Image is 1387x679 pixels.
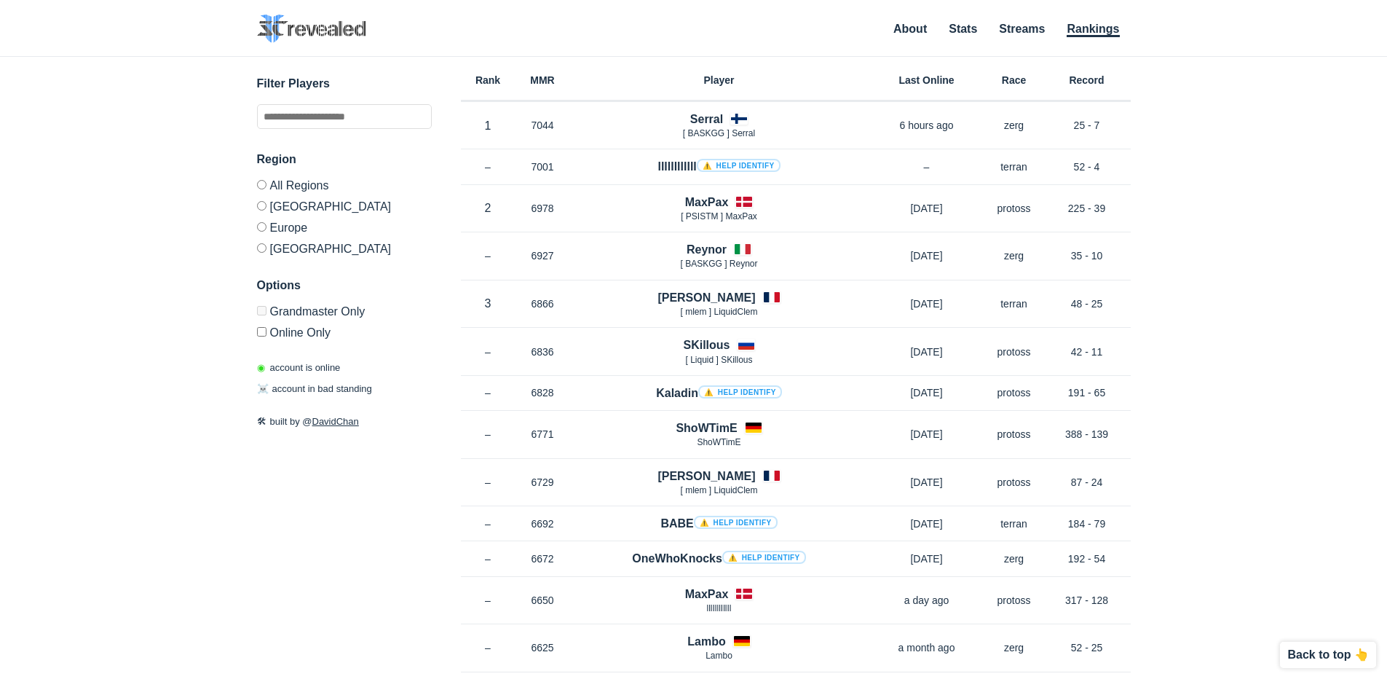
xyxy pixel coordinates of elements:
[515,593,570,608] p: 6650
[985,593,1043,608] p: protoss
[257,222,266,232] input: Europe
[1043,517,1131,531] p: 184 - 79
[1043,160,1131,174] p: 52 - 4
[257,201,266,211] input: [GEOGRAPHIC_DATA]
[515,160,570,174] p: 7001
[1043,118,1131,133] p: 25 - 7
[697,159,781,172] a: ⚠️ Help identify
[1287,649,1369,661] p: Back to top 👆
[1043,552,1131,566] p: 192 - 54
[869,640,985,655] p: a month ago
[461,427,515,441] p: –
[570,75,869,85] h6: Player
[683,128,755,138] span: [ BASKGG ] Serral
[985,118,1043,133] p: zerg
[257,277,432,294] h3: Options
[632,550,805,567] h4: OneWhoKnocks
[869,248,985,263] p: [DATE]
[461,385,515,400] p: –
[985,201,1043,216] p: protoss
[687,241,727,258] h4: Reynor
[706,651,732,661] span: Lambo
[869,118,985,133] p: 6 hours ago
[515,385,570,400] p: 6828
[680,307,757,317] span: [ mlem ] LiquidClem
[461,552,515,566] p: –
[257,321,432,339] label: Only show accounts currently laddering
[1043,201,1131,216] p: 225 - 39
[698,385,782,399] a: ⚠️ Help identify
[685,194,729,211] h4: MaxPax
[985,552,1043,566] p: zerg
[694,516,778,529] a: ⚠️ Help identify
[1043,593,1131,608] p: 317 - 128
[985,297,1043,311] p: terran
[257,151,432,168] h3: Region
[999,23,1045,35] a: Streams
[680,485,757,495] span: [ mlem ] LiquidClem
[515,427,570,441] p: 6771
[515,201,570,216] p: 6978
[949,23,977,35] a: Stats
[985,517,1043,531] p: terran
[685,355,752,365] span: [ Lіquіd ] SKillous
[1067,23,1119,37] a: Rankings
[257,327,266,337] input: Online Only
[1043,475,1131,490] p: 87 - 24
[257,306,266,315] input: Grandmaster Only
[680,259,757,269] span: [ BASKGG ] Reynor
[869,297,985,311] p: [DATE]
[257,75,432,93] h3: Filter Players
[685,586,729,603] h4: MaxPax
[515,552,570,566] p: 6672
[461,345,515,359] p: –
[257,15,366,43] img: SC2 Revealed
[869,345,985,359] p: [DATE]
[461,117,515,134] p: 1
[515,517,570,531] p: 6692
[985,385,1043,400] p: protoss
[461,593,515,608] p: –
[687,633,725,650] h4: Lambo
[985,345,1043,359] p: protoss
[697,437,740,447] span: ShoWTimE
[869,385,985,400] p: [DATE]
[515,75,570,85] h6: MMR
[515,345,570,359] p: 6836
[257,243,266,253] input: [GEOGRAPHIC_DATA]
[1043,248,1131,263] p: 35 - 10
[676,420,737,436] h4: ShoWTimE
[985,475,1043,490] p: protoss
[461,160,515,174] p: –
[683,337,730,353] h4: SKillous
[1043,427,1131,441] p: 388 - 139
[257,415,432,429] p: built by @
[257,416,266,427] span: 🛠
[985,248,1043,263] p: zerg
[257,180,266,189] input: All Regions
[1043,297,1131,311] p: 48 - 25
[312,416,359,427] a: DavidChan
[1043,75,1131,85] h6: Record
[461,200,515,216] p: 2
[722,551,806,564] a: ⚠️ Help identify
[257,362,265,373] span: ◉
[515,118,570,133] p: 7044
[461,475,515,490] p: –
[257,216,432,238] label: Europe
[461,295,515,312] p: 3
[257,383,269,394] span: ☠️
[707,603,732,613] span: lllIlllIllIl
[257,238,432,255] label: [GEOGRAPHIC_DATA]
[869,75,985,85] h6: Last Online
[893,23,927,35] a: About
[461,517,515,531] p: –
[660,515,777,532] h4: BABE
[1043,640,1131,655] p: 52 - 25
[869,552,985,566] p: [DATE]
[515,248,570,263] p: 6927
[1043,385,1131,400] p: 191 - 65
[515,475,570,490] p: 6729
[869,593,985,608] p: a day ago
[257,195,432,216] label: [GEOGRAPHIC_DATA]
